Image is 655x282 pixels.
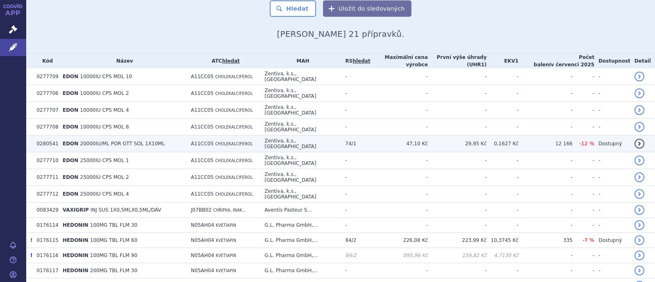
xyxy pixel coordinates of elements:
td: - [519,263,573,278]
td: 0280541 [32,135,58,152]
td: - [594,248,630,263]
td: 0277710 [32,152,58,169]
td: - [428,263,487,278]
td: - [519,169,573,186]
td: - [594,102,630,119]
td: - [370,218,428,233]
a: detail [635,205,644,215]
td: - [341,119,370,135]
a: hledat [352,58,370,64]
th: EKV1 [487,54,519,68]
a: detail [635,72,644,81]
span: EDON [63,90,78,96]
th: Kód [32,54,58,68]
span: 10000IU CPS MOL 2 [80,90,129,96]
td: - [487,186,519,203]
td: - [341,85,370,102]
span: J07BB02 [191,207,212,213]
td: - [519,68,573,85]
td: - [428,186,487,203]
span: 25000IU CPS MOL 4 [80,191,129,197]
td: - [370,85,428,102]
td: - [573,248,594,263]
span: KVETIAPIN [216,223,236,228]
span: A11CC05 [191,158,214,163]
td: 223,99 Kč [428,233,487,248]
td: Dostupný [594,233,630,248]
td: - [370,68,428,85]
td: - [428,102,487,119]
td: - [487,263,519,278]
th: Počet balení [519,54,594,68]
td: 0176117 [32,263,58,278]
td: 0176116 [32,248,58,263]
th: První výše úhrady (UHR1) [428,54,487,68]
td: - [487,68,519,85]
td: - [594,119,630,135]
td: G.L. Pharma GmbH,... [260,248,341,263]
td: 0277712 [32,186,58,203]
span: N05AH04 [191,253,214,258]
td: - [428,218,487,233]
td: - [573,85,594,102]
td: 0277711 [32,169,58,186]
td: - [428,68,487,85]
td: - [341,68,370,85]
button: Hledat [270,0,316,17]
td: - [519,248,573,263]
td: 12 166 [519,135,573,152]
a: detail [635,139,644,149]
td: Aventis Pasteur S... [260,203,341,218]
span: 10000IU CPS MOL 4 [80,107,129,113]
span: CHOLEKALCIFEROL [215,74,253,79]
td: - [573,218,594,233]
a: detail [635,156,644,165]
td: Zentiva, k.s., [GEOGRAPHIC_DATA] [260,102,341,119]
td: G.L. Pharma GmbH,... [260,263,341,278]
span: A11CC05 [191,107,214,113]
span: EDON [63,158,78,163]
td: - [487,152,519,169]
td: - [594,68,630,85]
td: - [519,85,573,102]
td: 0176114 [32,218,58,233]
span: Tento přípravek má více úhrad. [30,237,32,243]
td: - [594,169,630,186]
span: HEDONIN [63,268,88,273]
td: 0,1627 Kč [487,135,519,152]
td: - [370,263,428,278]
td: - [370,186,428,203]
td: Zentiva, k.s., [GEOGRAPHIC_DATA] [260,186,341,203]
td: - [370,119,428,135]
td: - [519,186,573,203]
span: KVETIAPIN [216,268,236,273]
span: A11CC05 [191,90,214,96]
td: 29,95 Kč [428,135,487,152]
td: - [341,102,370,119]
td: 159,82 Kč [428,248,487,263]
td: - [370,169,428,186]
th: RS [341,54,370,68]
td: - [573,119,594,135]
span: 25000IU CPS MOL 2 [80,174,129,180]
span: [PERSON_NAME] 21 přípravků. [277,29,404,39]
span: -12 % [579,140,594,147]
td: G.L. Pharma GmbH,... [260,233,341,248]
td: 47,10 Kč [370,135,428,152]
td: - [428,169,487,186]
span: HEDONIN [63,253,88,258]
td: - [594,263,630,278]
span: N05AH04 [191,237,214,243]
td: 0176115 [32,233,58,248]
a: detail [635,250,644,260]
th: Název [59,54,187,68]
span: N05AH04 [191,268,214,273]
a: detail [635,88,644,98]
td: Zentiva, k.s., [GEOGRAPHIC_DATA] [260,169,341,186]
span: EDON [63,74,78,79]
td: - [594,203,630,218]
a: hledat [222,58,239,64]
td: - [341,152,370,169]
td: - [428,119,487,135]
span: Poslední data tohoto produktu jsou ze SCAU platného k 01.04.2023. [30,253,32,258]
